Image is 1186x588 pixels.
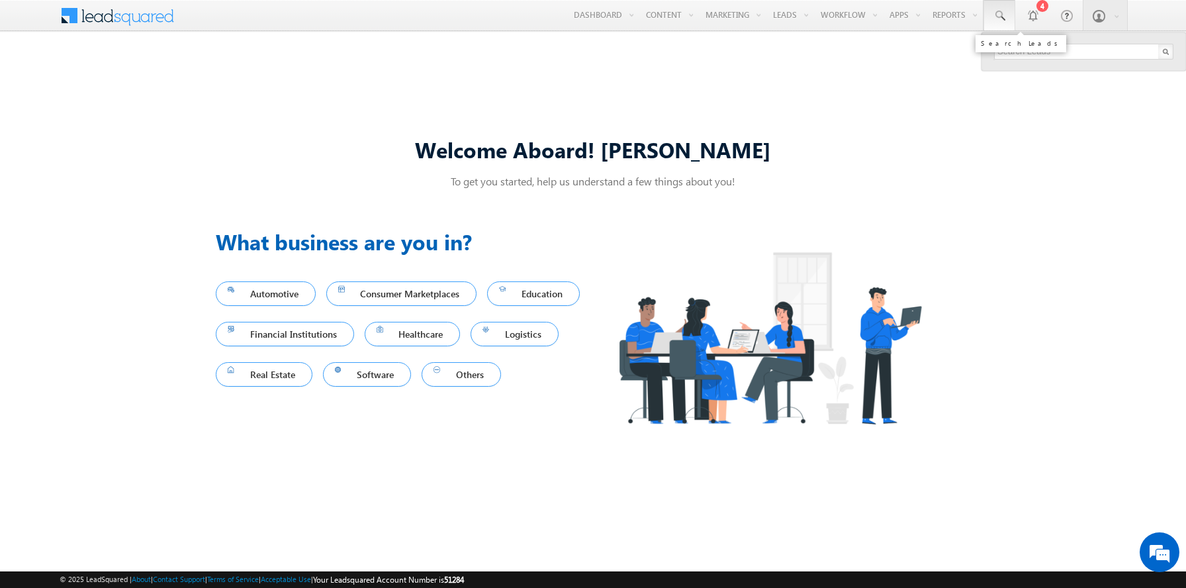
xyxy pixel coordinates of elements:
span: Consumer Marketplaces [338,285,465,303]
h3: What business are you in? [216,226,593,258]
span: © 2025 LeadSquared | | | | | [60,573,464,586]
a: Acceptable Use [261,575,311,583]
span: Software [335,366,400,383]
span: Real Estate [228,366,300,383]
span: Financial Institutions [228,325,342,343]
a: Contact Support [153,575,205,583]
a: Terms of Service [207,575,259,583]
span: Your Leadsquared Account Number is [313,575,464,585]
a: About [132,575,151,583]
span: Logistics [482,325,547,343]
input: Search Leads [994,44,1173,60]
div: Search Leads [981,39,1061,47]
span: Education [499,285,568,303]
div: Welcome Aboard! [PERSON_NAME] [216,135,970,164]
img: Industry.png [593,226,946,450]
span: Others [433,366,489,383]
span: 51284 [444,575,464,585]
p: To get you started, help us understand a few things about you! [216,174,970,188]
span: Automotive [228,285,304,303]
span: Healthcare [377,325,449,343]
